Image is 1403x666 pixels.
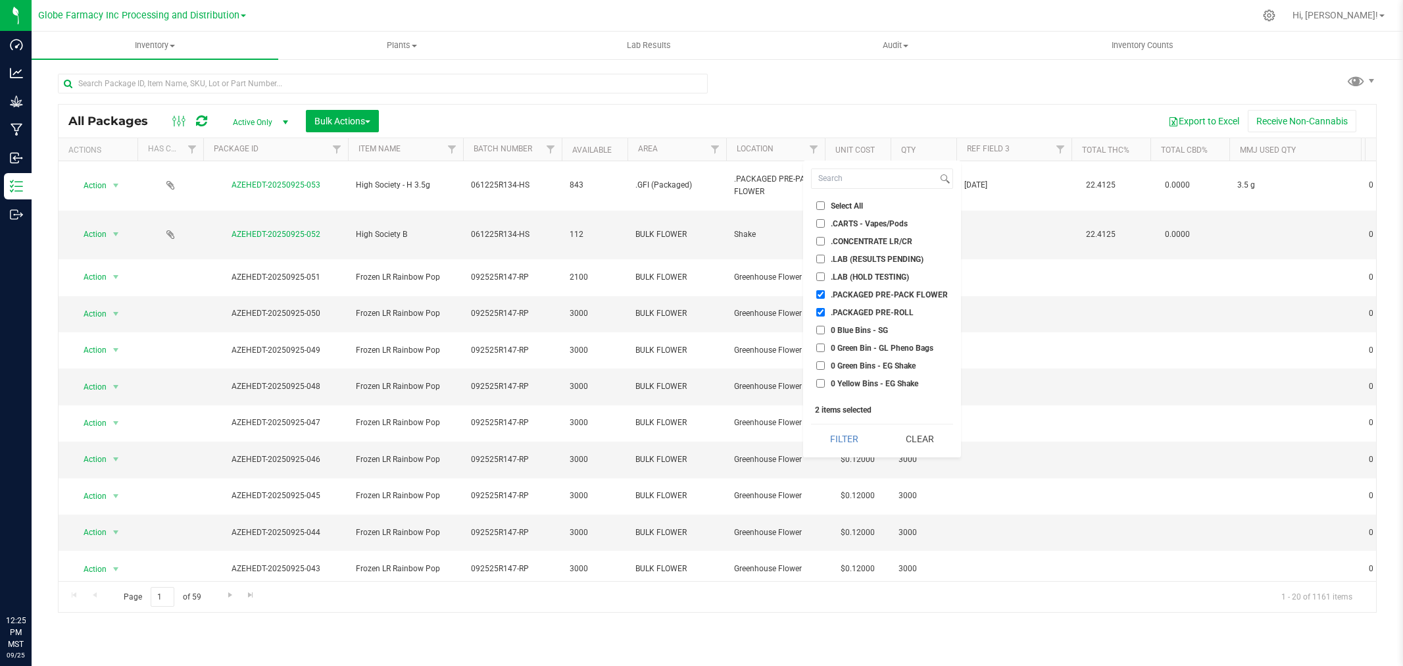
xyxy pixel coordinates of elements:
a: Qty [901,145,916,155]
span: 092525R147-RP [471,307,554,320]
div: AZEHEDT-20250925-043 [201,563,350,575]
td: $0.12000 [825,478,891,515]
span: select [108,341,124,359]
span: 3000 [570,344,620,357]
span: Greenhouse Flower [734,490,817,502]
span: 0.0000 [1158,225,1196,244]
span: Lab Results [609,39,689,51]
span: Greenhouse Flower [734,453,817,466]
span: BULK FLOWER [635,453,718,466]
span: Action [72,414,107,432]
td: $0.12000 [825,515,891,551]
span: 3000 [570,417,620,429]
p: 12:25 PM MST [6,615,26,650]
span: 3000 [898,453,948,466]
span: 0 Green Bin - GL Pheno Bags [831,344,933,352]
a: Batch Number [474,144,532,153]
div: AZEHEDT-20250925-050 [201,307,350,320]
a: Location [737,144,774,153]
a: Total CBD% [1161,145,1208,155]
input: .LAB (RESULTS PENDING) [816,255,825,263]
span: 092525R147-RP [471,563,554,575]
span: BULK FLOWER [635,563,718,575]
span: Frozen LR Rainbow Pop [356,563,455,575]
span: Frozen LR Rainbow Pop [356,380,455,393]
a: Total THC% [1082,145,1129,155]
span: High Society B [356,228,455,241]
input: Search Package ID, Item Name, SKU, Lot or Part Number... [58,74,708,93]
span: .LAB (RESULTS PENDING) [831,255,923,263]
input: 0 Blue Bins - SG [816,326,825,334]
div: Manage settings [1261,9,1277,22]
span: Action [72,176,107,195]
span: 3000 [898,563,948,575]
a: Inventory [32,32,278,59]
a: Filter [704,138,726,161]
a: Audit [772,32,1019,59]
span: Frozen LR Rainbow Pop [356,453,455,466]
span: BULK FLOWER [635,380,718,393]
span: Frozen LR Rainbow Pop [356,307,455,320]
span: Hi, [PERSON_NAME]! [1292,10,1378,20]
span: Select All [831,202,863,210]
a: Filter [540,138,562,161]
span: Inventory Counts [1094,39,1191,51]
span: 1 - 20 of 1161 items [1271,587,1363,607]
a: Unit Cost [835,145,875,155]
input: 0 Green Bin - GL Pheno Bags [816,344,825,352]
span: Action [72,268,107,286]
a: AZEHEDT-20250925-052 [232,230,320,239]
inline-svg: Analytics [10,66,23,80]
span: 3000 [898,526,948,539]
div: 3.5 g [1237,179,1353,192]
span: .CARTS - Vapes/Pods [831,220,908,228]
span: select [108,378,124,396]
span: 092525R147-RP [471,271,554,284]
span: BULK FLOWER [635,271,718,284]
div: AZEHEDT-20250925-047 [201,417,350,429]
a: Filter [326,138,348,161]
th: Has COA [137,138,203,161]
span: select [108,523,124,542]
span: Action [72,341,107,359]
span: .LAB (HOLD TESTING) [831,273,909,281]
button: Filter [811,424,877,453]
span: Action [72,305,107,323]
span: 092525R147-RP [471,526,554,539]
button: Clear [887,424,953,453]
span: 3000 [898,490,948,502]
span: select [108,560,124,578]
div: Actions [68,145,132,155]
a: Item Name [358,144,401,153]
inline-svg: Dashboard [10,38,23,51]
span: select [108,225,124,243]
span: 0 Blue Bins - SG [831,326,888,334]
a: Go to the last page [241,587,260,605]
span: 3000 [570,453,620,466]
span: BULK FLOWER [635,307,718,320]
span: 0.0000 [1158,176,1196,195]
span: Audit [773,39,1018,51]
button: Bulk Actions [306,110,379,132]
div: 2 items selected [815,405,949,415]
span: Action [72,225,107,243]
input: Select All [816,201,825,210]
span: 3000 [570,307,620,320]
span: Action [72,523,107,542]
span: Greenhouse Flower [734,271,817,284]
inline-svg: Inbound [10,151,23,165]
inline-svg: Inventory [10,180,23,193]
input: 0 Green Bins - EG Shake [816,361,825,370]
span: .CONCENTRATE LR/CR [831,238,912,245]
span: Globe Farmacy Inc Processing and Distribution [38,10,239,21]
span: BULK FLOWER [635,490,718,502]
span: Frozen LR Rainbow Pop [356,526,455,539]
div: AZEHEDT-20250925-048 [201,380,350,393]
span: Action [72,378,107,396]
div: AZEHEDT-20250925-044 [201,526,350,539]
input: 1 [151,587,174,607]
span: All Packages [68,114,161,128]
td: $0.12000 [825,551,891,587]
span: 112 [570,228,620,241]
div: AZEHEDT-20250925-051 [201,271,350,284]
